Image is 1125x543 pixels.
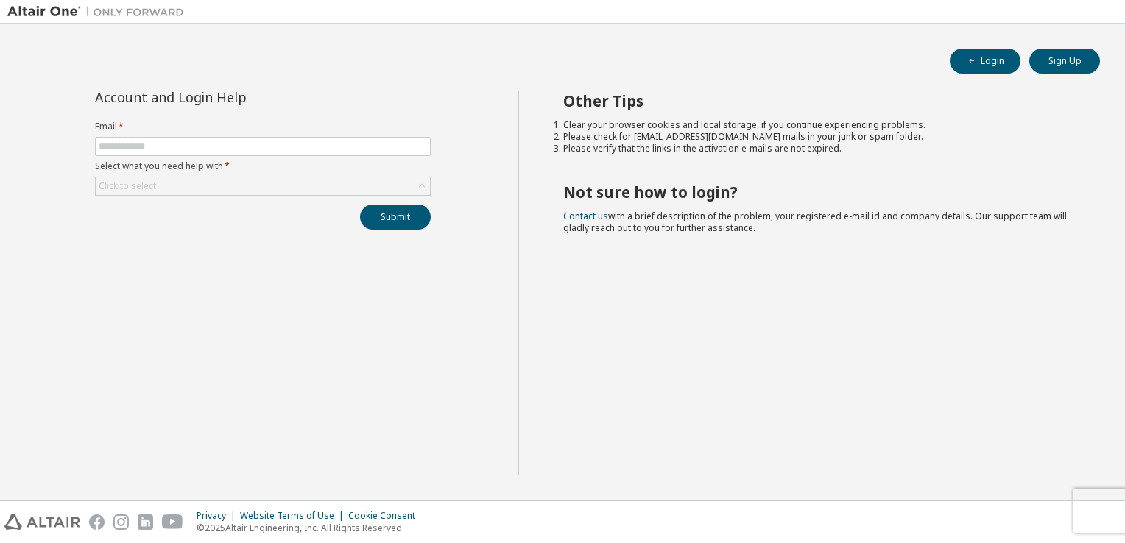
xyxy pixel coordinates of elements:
img: youtube.svg [162,514,183,530]
img: facebook.svg [89,514,105,530]
div: Cookie Consent [348,510,424,522]
h2: Not sure how to login? [563,182,1074,202]
label: Email [95,121,431,132]
label: Select what you need help with [95,160,431,172]
h2: Other Tips [563,91,1074,110]
img: Altair One [7,4,191,19]
p: © 2025 Altair Engineering, Inc. All Rights Reserved. [197,522,424,534]
li: Clear your browser cookies and local storage, if you continue experiencing problems. [563,119,1074,131]
button: Login [950,49,1020,74]
div: Privacy [197,510,240,522]
span: with a brief description of the problem, your registered e-mail id and company details. Our suppo... [563,210,1067,234]
img: altair_logo.svg [4,514,80,530]
div: Website Terms of Use [240,510,348,522]
li: Please check for [EMAIL_ADDRESS][DOMAIN_NAME] mails in your junk or spam folder. [563,131,1074,143]
img: linkedin.svg [138,514,153,530]
div: Click to select [96,177,430,195]
img: instagram.svg [113,514,129,530]
button: Sign Up [1029,49,1100,74]
button: Submit [360,205,431,230]
div: Account and Login Help [95,91,364,103]
li: Please verify that the links in the activation e-mails are not expired. [563,143,1074,155]
div: Click to select [99,180,156,192]
a: Contact us [563,210,608,222]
